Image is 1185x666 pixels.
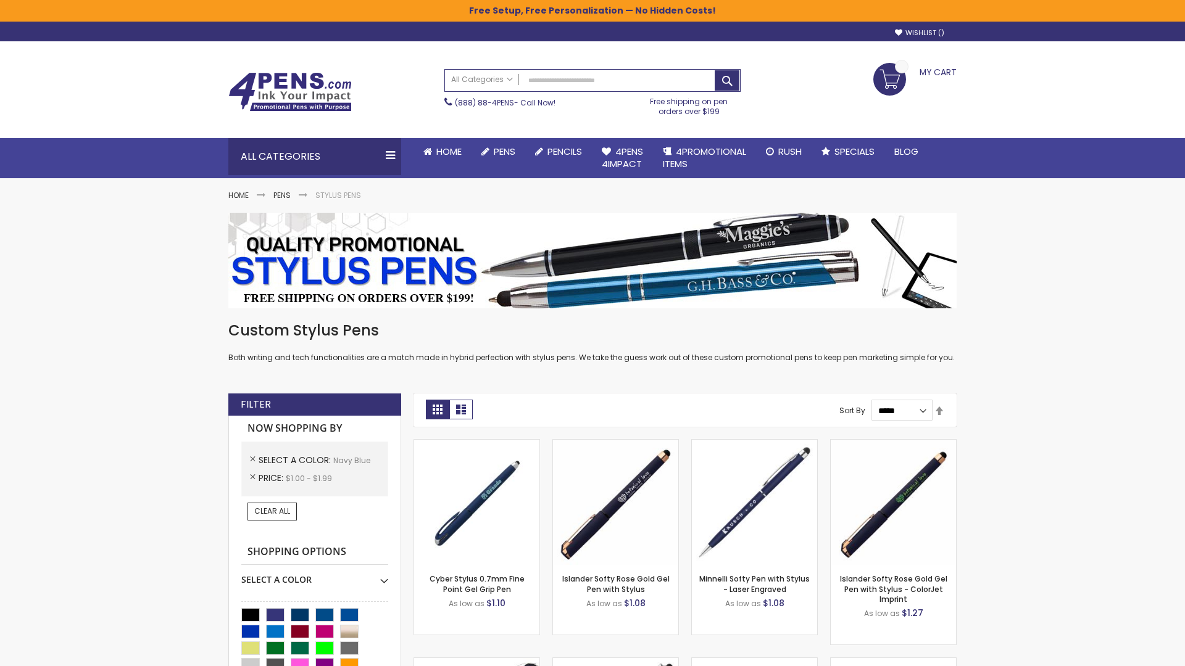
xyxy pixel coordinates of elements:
a: Rush [756,138,812,165]
span: Price [259,472,286,484]
strong: Now Shopping by [241,416,388,442]
a: 4PROMOTIONALITEMS [653,138,756,178]
a: Wishlist [895,28,944,38]
strong: Grid [426,400,449,419]
span: Navy Blue [333,455,370,466]
div: All Categories [228,138,401,175]
div: Free shipping on pen orders over $199 [638,92,741,117]
span: Clear All [254,506,290,516]
a: Islander Softy Rose Gold Gel Pen with Stylus [562,573,670,594]
a: Pencils [525,138,592,165]
span: Specials [834,145,875,158]
span: $1.27 [902,607,923,619]
a: Minnelli Softy Pen with Stylus - Laser Engraved-Navy Blue [692,439,817,450]
img: Minnelli Softy Pen with Stylus - Laser Engraved-Navy Blue [692,440,817,565]
a: Minnelli Softy Pen with Stylus - Laser Engraved [699,573,810,594]
span: Rush [778,145,802,158]
span: Pens [494,145,515,158]
span: As low as [449,598,484,609]
a: Home [228,190,249,200]
strong: Shopping Options [241,539,388,565]
a: Home [414,138,472,165]
img: Stylus Pens [228,213,957,308]
a: Specials [812,138,884,165]
a: Islander Softy Rose Gold Gel Pen with Stylus-Navy Blue [553,439,678,450]
img: Islander Softy Rose Gold Gel Pen with Stylus-Navy Blue [553,440,678,565]
span: As low as [586,598,622,609]
a: Islander Softy Rose Gold Gel Pen with Stylus - ColorJet Imprint [840,573,947,604]
span: Pencils [547,145,582,158]
a: (888) 88-4PENS [455,97,514,108]
span: $1.08 [624,597,646,609]
span: 4Pens 4impact [602,145,643,170]
span: Blog [894,145,918,158]
img: Cyber Stylus 0.7mm Fine Point Gel Grip Pen-Navy Blue [414,440,539,565]
span: 4PROMOTIONAL ITEMS [663,145,746,170]
a: Islander Softy Rose Gold Gel Pen with Stylus - ColorJet Imprint-Navy Blue [831,439,956,450]
a: 4Pens4impact [592,138,653,178]
h1: Custom Stylus Pens [228,321,957,340]
a: All Categories [445,70,519,90]
a: Pens [273,190,291,200]
span: - Call Now! [455,97,555,108]
strong: Stylus Pens [315,190,361,200]
div: Both writing and tech functionalities are a match made in hybrid perfection with stylus pens. We ... [228,321,957,363]
label: Sort By [839,405,865,416]
span: $1.10 [486,597,505,609]
a: Clear All [247,503,297,520]
span: $1.00 - $1.99 [286,473,332,483]
span: All Categories [451,75,513,84]
span: Select A Color [259,454,333,466]
span: $1.08 [763,597,784,609]
span: As low as [864,608,900,619]
a: Cyber Stylus 0.7mm Fine Point Gel Grip Pen-Navy Blue [414,439,539,450]
strong: Filter [241,398,271,411]
div: Select A Color [241,565,388,586]
img: Islander Softy Rose Gold Gel Pen with Stylus - ColorJet Imprint-Navy Blue [831,440,956,565]
span: As low as [725,598,761,609]
a: Pens [472,138,525,165]
a: Blog [884,138,928,165]
a: Cyber Stylus 0.7mm Fine Point Gel Grip Pen [430,573,525,594]
img: 4Pens Custom Pens and Promotional Products [228,72,352,112]
span: Home [436,145,462,158]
